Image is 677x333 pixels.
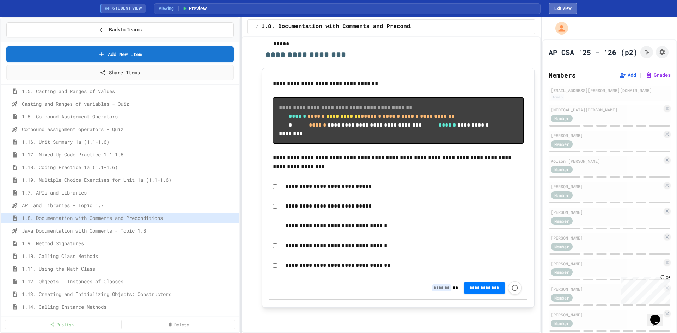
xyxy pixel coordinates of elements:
span: 1.12. Objects - Instances of Classes [22,278,237,285]
div: [PERSON_NAME] [551,260,662,267]
span: Member [554,243,569,250]
span: 1.13. Creating and Initializing Objects: Constructors [22,290,237,298]
span: STUDENT VIEW [112,6,142,12]
div: [PERSON_NAME] [551,183,662,190]
span: Compound assignment operators - Quiz [22,125,237,133]
div: [PERSON_NAME] [551,286,662,292]
span: 1.5. Casting and Ranges of Values [22,87,237,95]
span: 1.16. Unit Summary 1a (1.1-1.6) [22,138,237,146]
span: 1.8. Documentation with Comments and Preconditions [22,214,237,222]
span: Member [554,295,569,301]
a: Delete [121,320,235,329]
span: 1.18. Coding Practice 1a (1.1-1.6) [22,164,237,171]
button: Assignment Settings [656,46,669,58]
span: Back to Teams [109,26,142,33]
span: Member [554,269,569,275]
a: Add New Item [6,46,234,62]
button: Click to see fork details [640,46,653,58]
div: [PERSON_NAME] [551,235,662,241]
button: Exit student view [549,3,577,14]
span: | [639,71,642,79]
span: Member [554,115,569,122]
span: Member [554,166,569,173]
span: 1.6. Compound Assignment Operators [22,113,237,120]
div: [EMAIL_ADDRESS][PERSON_NAME][DOMAIN_NAME] [551,87,669,93]
span: 1.7. APIs and Libraries [22,189,237,196]
button: Back to Teams [6,22,234,37]
span: Java Documentation with Comments - Topic 1.8 [22,227,237,234]
span: 1.14. Calling Instance Methods [22,303,237,310]
span: Member [554,218,569,224]
span: 1.8. Documentation with Comments and Preconditions [261,23,431,31]
span: Casting and Ranges of variables - Quiz [22,100,237,107]
a: Share Items [6,65,234,80]
div: Admin [551,94,564,100]
span: / [256,24,258,30]
span: Member [554,320,569,327]
span: Member [554,141,569,147]
span: 1.10. Calling Class Methods [22,252,237,260]
iframe: chat widget [618,274,670,304]
div: [PERSON_NAME] [551,132,662,138]
span: 1.19. Multiple Choice Exercises for Unit 1a (1.1-1.6) [22,176,237,184]
a: Publish [5,320,118,329]
div: [PERSON_NAME] [551,312,662,318]
span: 1.11. Using the Math Class [22,265,237,272]
span: API and Libraries - Topic 1.7 [22,202,237,209]
span: 1.9. Method Signatures [22,240,237,247]
button: Add [619,72,636,79]
button: Grades [645,72,671,79]
span: 1.17. Mixed Up Code Practice 1.1-1.6 [22,151,237,158]
h1: AP CSA '25 - '26 (p2) [549,47,638,57]
div: Kolion [PERSON_NAME] [551,158,662,164]
span: Preview [182,5,207,12]
div: Chat with us now!Close [3,3,49,45]
div: [PERSON_NAME] [551,209,662,215]
iframe: chat widget [647,305,670,326]
span: Member [554,192,569,198]
div: [MEDICAL_DATA][PERSON_NAME] [551,106,662,113]
span: Viewing [159,5,179,12]
div: My Account [548,20,570,36]
button: Force resubmission of student's answer (Admin only) [508,281,522,295]
h2: Members [549,70,576,80]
